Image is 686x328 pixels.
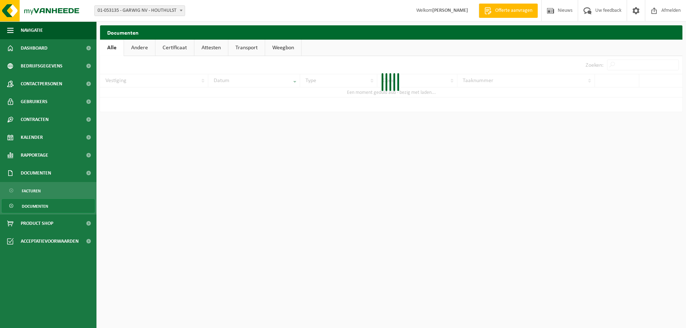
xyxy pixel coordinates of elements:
[21,57,63,75] span: Bedrijfsgegevens
[22,184,41,198] span: Facturen
[21,215,53,232] span: Product Shop
[21,21,43,39] span: Navigatie
[155,40,194,56] a: Certificaat
[493,7,534,14] span: Offerte aanvragen
[265,40,301,56] a: Weegbon
[194,40,228,56] a: Attesten
[100,40,124,56] a: Alle
[21,232,79,250] span: Acceptatievoorwaarden
[432,8,468,13] strong: [PERSON_NAME]
[228,40,265,56] a: Transport
[124,40,155,56] a: Andere
[21,164,51,182] span: Documenten
[22,200,48,213] span: Documenten
[100,25,682,39] h2: Documenten
[21,111,49,128] span: Contracten
[21,146,48,164] span: Rapportage
[21,39,48,57] span: Dashboard
[479,4,538,18] a: Offerte aanvragen
[21,93,48,111] span: Gebruikers
[21,128,43,146] span: Kalender
[2,184,95,197] a: Facturen
[94,5,185,16] span: 01-053135 - GARWIG NV - HOUTHULST
[95,6,185,16] span: 01-053135 - GARWIG NV - HOUTHULST
[2,199,95,213] a: Documenten
[21,75,62,93] span: Contactpersonen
